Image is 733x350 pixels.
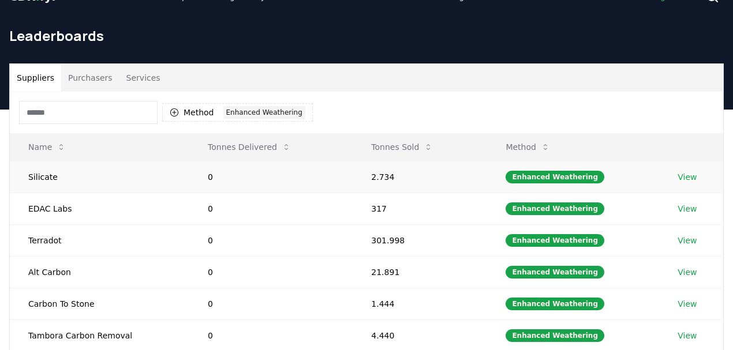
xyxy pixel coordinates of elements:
[506,234,604,247] div: Enhanced Weathering
[189,288,353,319] td: 0
[678,330,697,341] a: View
[506,298,604,310] div: Enhanced Weathering
[10,161,189,193] td: Silicate
[506,329,604,342] div: Enhanced Weathering
[353,288,487,319] td: 1.444
[506,202,604,215] div: Enhanced Weathering
[678,171,697,183] a: View
[353,193,487,224] td: 317
[678,235,697,246] a: View
[119,64,167,92] button: Services
[189,161,353,193] td: 0
[678,266,697,278] a: View
[10,224,189,256] td: Terradot
[10,256,189,288] td: Alt Carbon
[189,256,353,288] td: 0
[189,193,353,224] td: 0
[223,106,305,119] div: Enhanced Weathering
[162,103,313,122] button: MethodEnhanced Weathering
[10,64,61,92] button: Suppliers
[353,256,487,288] td: 21.891
[189,224,353,256] td: 0
[10,193,189,224] td: EDAC Labs
[199,136,300,159] button: Tonnes Delivered
[678,298,697,310] a: View
[9,27,724,45] h1: Leaderboards
[353,161,487,193] td: 2.734
[61,64,119,92] button: Purchasers
[353,224,487,256] td: 301.998
[506,266,604,279] div: Enhanced Weathering
[362,136,442,159] button: Tonnes Sold
[506,171,604,183] div: Enhanced Weathering
[10,288,189,319] td: Carbon To Stone
[496,136,559,159] button: Method
[678,203,697,214] a: View
[19,136,75,159] button: Name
